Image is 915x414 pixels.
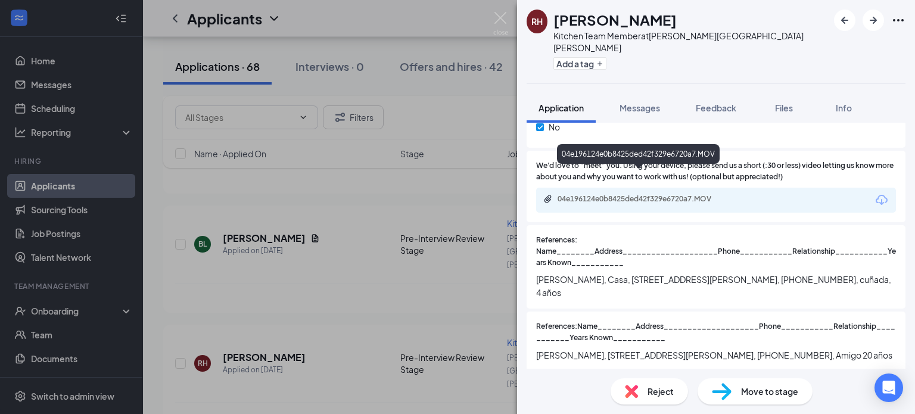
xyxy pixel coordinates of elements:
h1: [PERSON_NAME] [553,10,677,30]
span: Move to stage [741,385,798,398]
button: ArrowRight [863,10,884,31]
button: PlusAdd a tag [553,57,606,70]
span: [PERSON_NAME], [STREET_ADDRESS][PERSON_NAME], [PHONE_NUMBER], Amigo 20 años [536,348,896,362]
div: 04e196124e0b8425ded42f329e6720a7.MOV [557,144,720,164]
div: Open Intercom Messenger [874,373,903,402]
span: Messages [620,102,660,113]
svg: ArrowLeftNew [838,13,852,27]
svg: Download [874,193,889,207]
span: Feedback [696,102,736,113]
svg: Ellipses [891,13,905,27]
div: Kitchen Team Member at [PERSON_NAME][GEOGRAPHIC_DATA][PERSON_NAME] [553,30,828,54]
span: [PERSON_NAME], Casa, [STREET_ADDRESS][PERSON_NAME], [PHONE_NUMBER], cuñada, 4 años [536,273,896,299]
span: Application [539,102,584,113]
svg: ArrowRight [866,13,880,27]
span: References:Name________Address____________________Phone___________Relationship___________Years Kn... [536,321,896,344]
button: ArrowLeftNew [834,10,855,31]
span: We'd love to "meet" you. Using your device, please send us a short (:30 or less) video letting us... [536,160,896,183]
span: Info [836,102,852,113]
div: 04e196124e0b8425ded42f329e6720a7.MOV [558,194,724,204]
span: Reject [648,385,674,398]
svg: Paperclip [543,194,553,204]
svg: Plus [596,60,603,67]
span: No [549,120,560,133]
span: References: Name________Address____________________Phone___________Relationship___________Years K... [536,235,896,269]
span: Files [775,102,793,113]
div: RH [531,15,543,27]
a: Paperclip04e196124e0b8425ded42f329e6720a7.MOV [543,194,736,206]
